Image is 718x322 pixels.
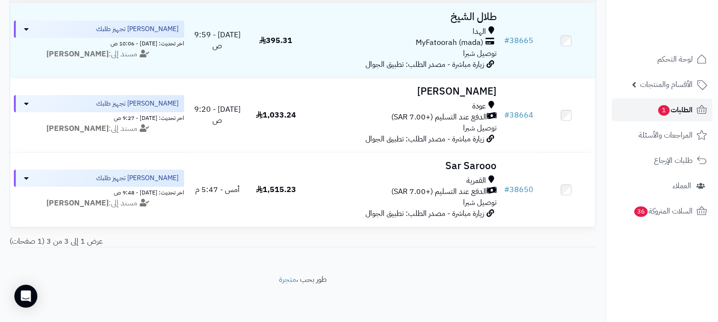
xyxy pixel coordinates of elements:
[658,105,670,116] span: 1
[259,35,292,46] span: 395.31
[309,11,497,22] h3: طلال الشيخ
[2,236,303,247] div: عرض 1 إلى 3 من 3 (1 صفحات)
[504,109,509,121] span: #
[612,124,712,147] a: المراجعات والأسئلة
[46,197,109,209] strong: [PERSON_NAME]
[463,48,497,59] span: توصيل شبرا
[7,49,191,60] div: مسند إلى:
[365,59,484,70] span: زيارة مباشرة - مصدر الطلب: تطبيق الجوال
[14,38,184,48] div: اخر تحديث: [DATE] - 10:06 ص
[640,78,693,91] span: الأقسام والمنتجات
[194,104,241,126] span: [DATE] - 9:20 ص
[46,123,109,134] strong: [PERSON_NAME]
[504,35,533,46] a: #38665
[96,173,178,183] span: [PERSON_NAME] تجهيز طلبك
[473,26,486,37] span: الهدا
[634,206,648,217] span: 36
[504,184,509,195] span: #
[256,184,296,195] span: 1,515.23
[466,175,486,186] span: القمرية
[391,112,487,123] span: الدفع عند التسليم (+7.00 SAR)
[612,149,712,172] a: طلبات الإرجاع
[472,101,486,112] span: عودة
[612,48,712,71] a: لوحة التحكم
[96,99,178,108] span: [PERSON_NAME] تجهيز طلبك
[7,123,191,134] div: مسند إلى:
[365,208,484,219] span: زيارة مباشرة - مصدر الطلب: تطبيق الجوال
[639,129,693,142] span: المراجعات والأسئلة
[7,198,191,209] div: مسند إلى:
[657,103,693,117] span: الطلبات
[463,197,497,208] span: توصيل شبرا
[195,184,240,195] span: أمس - 5:47 م
[657,53,693,66] span: لوحة التحكم
[504,109,533,121] a: #38664
[14,285,37,308] div: Open Intercom Messenger
[612,174,712,197] a: العملاء
[14,187,184,197] div: اخر تحديث: [DATE] - 9:48 ص
[654,154,693,167] span: طلبات الإرجاع
[673,179,691,193] span: العملاء
[46,48,109,60] strong: [PERSON_NAME]
[256,109,296,121] span: 1,033.24
[612,200,712,223] a: السلات المتروكة36
[633,204,693,218] span: السلات المتروكة
[194,29,241,52] span: [DATE] - 9:59 ص
[504,184,533,195] a: #38650
[96,24,178,34] span: [PERSON_NAME] تجهيز طلبك
[309,86,497,97] h3: [PERSON_NAME]
[391,186,487,197] span: الدفع عند التسليم (+7.00 SAR)
[14,112,184,122] div: اخر تحديث: [DATE] - 9:27 ص
[279,274,296,285] a: متجرة
[309,161,497,172] h3: Sar Sarooo
[365,133,484,145] span: زيارة مباشرة - مصدر الطلب: تطبيق الجوال
[463,122,497,134] span: توصيل شبرا
[612,98,712,121] a: الطلبات1
[504,35,509,46] span: #
[416,37,483,48] span: MyFatoorah (mada)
